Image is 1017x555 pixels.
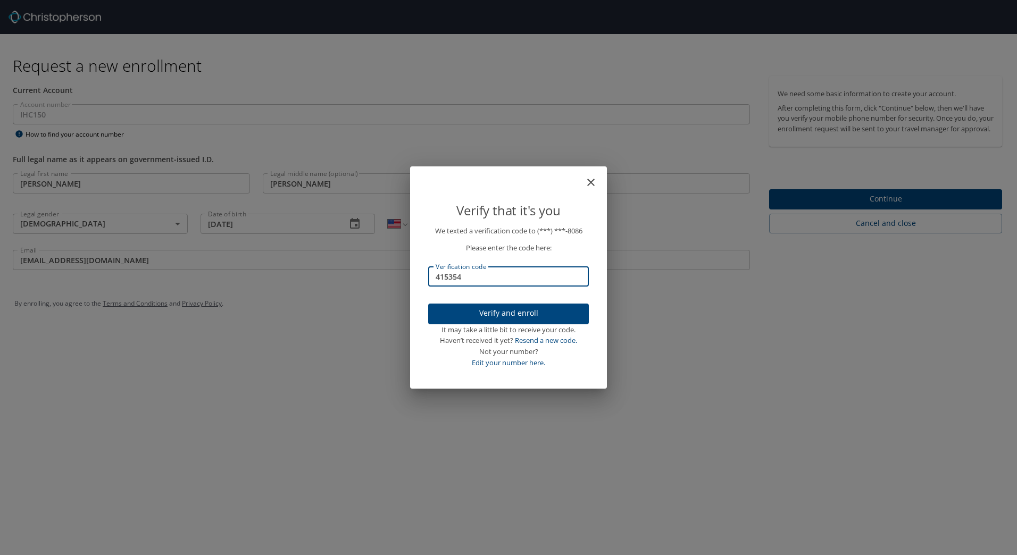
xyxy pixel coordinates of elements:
div: Not your number? [428,346,589,357]
p: We texted a verification code to (***) ***- 8086 [428,225,589,237]
div: It may take a little bit to receive your code. [428,324,589,335]
div: Haven’t received it yet? [428,335,589,346]
span: Verify and enroll [437,307,580,320]
p: Verify that it's you [428,200,589,221]
a: Resend a new code. [515,335,577,345]
button: Verify and enroll [428,304,589,324]
a: Edit your number here. [472,358,545,367]
p: Please enter the code here: [428,242,589,254]
button: close [590,171,603,183]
